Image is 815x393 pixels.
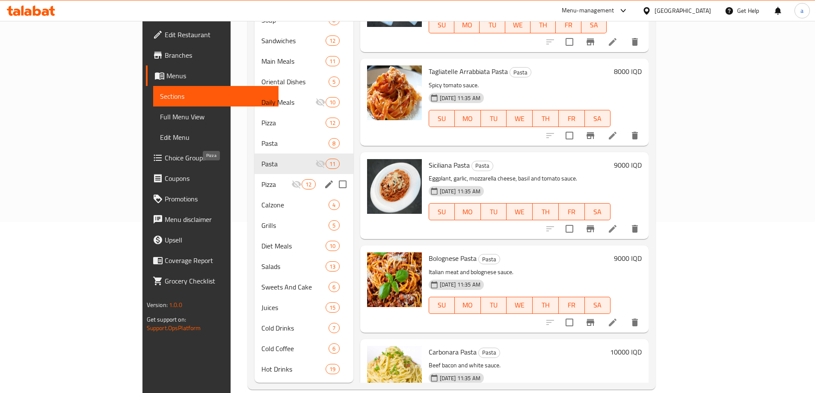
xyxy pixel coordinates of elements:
span: Coupons [165,173,272,183]
a: Edit menu item [608,130,618,141]
span: Select to update [560,220,578,238]
span: Oriental Dishes [261,77,329,87]
span: [DATE] 11:35 AM [436,187,484,195]
span: TH [536,206,555,218]
span: 15 [326,304,339,312]
button: SU [429,203,455,220]
span: Carbonara Pasta [429,346,477,358]
span: Grills [261,220,329,230]
button: TH [533,110,559,127]
div: Pasta [510,67,531,77]
div: items [329,323,339,333]
p: Eggplant, garlic, mozzarella cheese, basil and tomato sauce. [429,173,611,184]
div: items [302,179,315,189]
button: TH [533,297,559,314]
button: delete [625,32,645,52]
a: Coupons [146,168,279,189]
span: TU [484,206,504,218]
button: SA [585,297,611,314]
button: FR [559,110,585,127]
span: Select to update [560,33,578,51]
button: SU [429,297,455,314]
div: items [326,56,339,66]
span: Siciliana Pasta [429,159,470,171]
span: WE [510,206,529,218]
span: TH [534,19,552,31]
button: SU [429,16,454,33]
svg: Inactive section [315,97,326,107]
div: items [326,302,339,313]
div: items [326,97,339,107]
span: Pasta [479,348,500,358]
span: Sections [160,91,272,101]
span: SU [433,19,451,31]
a: Upsell [146,230,279,250]
button: WE [505,16,530,33]
span: WE [510,112,529,125]
div: Cold Drinks7 [255,318,353,338]
div: Pizza12edit [255,174,353,195]
span: 5 [329,222,339,230]
span: WE [510,299,529,311]
span: Promotions [165,194,272,204]
span: Cold Coffee [261,343,329,354]
span: 19 [326,365,339,373]
h6: 8000 IQD [614,65,642,77]
button: WE [507,297,533,314]
span: TU [484,299,504,311]
button: MO [455,110,481,127]
div: items [329,343,339,354]
button: SU [429,110,455,127]
span: [DATE] 11:35 AM [436,281,484,289]
span: WE [509,19,527,31]
button: TU [481,297,507,314]
span: 6 [329,345,339,353]
span: Daily Meals [261,97,315,107]
div: items [329,200,339,210]
span: Pizza [261,179,291,189]
h6: 9000 IQD [614,252,642,264]
span: TH [536,299,555,311]
span: SU [433,112,452,125]
button: MO [454,16,480,33]
a: Menus [146,65,279,86]
button: Branch-specific-item [580,32,601,52]
span: TU [483,19,501,31]
img: Siciliana Pasta [367,159,422,214]
span: Salads [261,261,326,272]
a: Edit menu item [608,224,618,234]
span: SU [433,206,452,218]
span: Cold Drinks [261,323,329,333]
div: Pasta [261,138,329,148]
button: TU [481,203,507,220]
button: SA [585,203,611,220]
div: Pasta [471,161,493,171]
button: MO [455,297,481,314]
a: Edit menu item [608,317,618,328]
span: TH [536,112,555,125]
p: Spicy tomato sauce. [429,80,611,91]
span: MO [458,19,476,31]
span: MO [458,299,477,311]
span: 8 [329,139,339,148]
a: Menu disclaimer [146,209,279,230]
div: [GEOGRAPHIC_DATA] [655,6,711,15]
span: Edit Menu [160,132,272,142]
button: edit [323,178,335,191]
button: Branch-specific-item [580,312,601,333]
a: Edit menu item [608,37,618,47]
span: Sweets And Cake [261,282,329,292]
span: 12 [302,180,315,189]
div: items [329,282,339,292]
div: Daily Meals10 [255,92,353,112]
div: Sweets And Cake6 [255,277,353,297]
button: FR [559,297,585,314]
span: Grocery Checklist [165,276,272,286]
button: WE [507,203,533,220]
span: SA [585,19,603,31]
button: TU [480,16,505,33]
span: Pasta [261,159,315,169]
